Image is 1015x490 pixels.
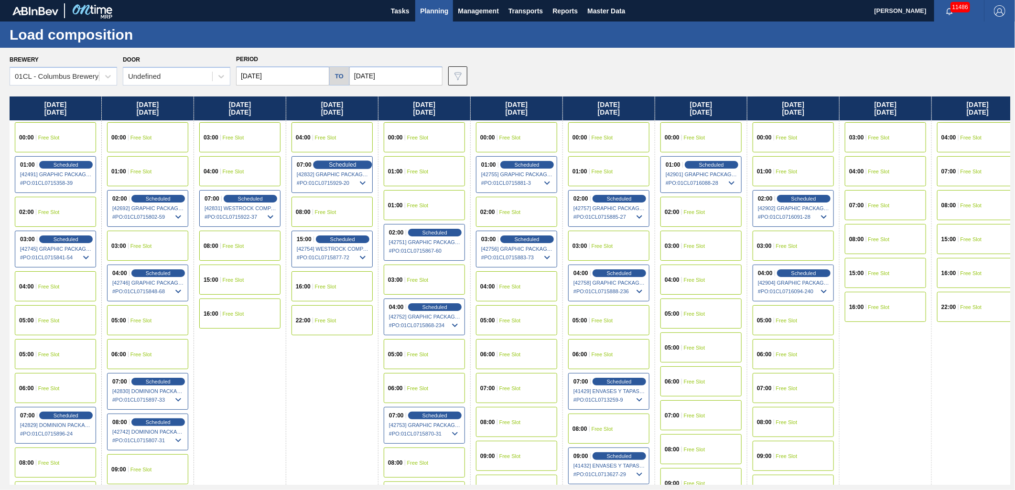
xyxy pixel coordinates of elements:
[499,352,521,357] span: Free Slot
[315,135,336,140] span: Free Slot
[38,352,60,357] span: Free Slot
[130,467,152,472] span: Free Slot
[573,463,645,469] span: [41432] ENVASES Y TAPAS MODELO S A DE - 0008257397
[205,196,219,202] span: 07:00
[757,243,772,249] span: 03:00
[665,243,680,249] span: 03:00
[19,385,34,391] span: 06:00
[112,429,184,435] span: [42742] DOMINION PACKAGING, INC. - 0008325026
[665,311,680,317] span: 05:00
[112,270,127,276] span: 04:00
[573,388,645,394] span: [41429] ENVASES Y TAPAS MODELO S A DE - 0008257397
[684,413,705,418] span: Free Slot
[407,385,429,391] span: Free Slot
[961,236,982,242] span: Free Slot
[480,385,495,391] span: 07:00
[38,135,60,140] span: Free Slot
[757,385,772,391] span: 07:00
[572,135,587,140] span: 00:00
[10,29,179,40] h1: Load composition
[994,5,1005,17] img: Logout
[407,135,429,140] span: Free Slot
[19,135,34,140] span: 00:00
[592,352,613,357] span: Free Slot
[10,96,101,120] div: [DATE] [DATE]
[757,135,772,140] span: 00:00
[573,469,645,480] span: # PO : 01CL0713627-29
[961,169,982,174] span: Free Slot
[204,169,218,174] span: 04:00
[407,202,429,208] span: Free Slot
[607,196,632,202] span: Scheduled
[54,236,78,242] span: Scheduled
[573,205,645,211] span: [42757] GRAPHIC PACKAGING INTERNATIONA - 0008221069
[757,419,772,425] span: 08:00
[849,202,864,208] span: 07:00
[655,96,747,120] div: [DATE] [DATE]
[297,171,368,177] span: [42832] GRAPHIC PACKAGING INTERNATIONA - 0008221069
[388,202,403,208] span: 01:00
[296,318,311,323] span: 22:00
[54,413,78,418] span: Scheduled
[223,135,244,140] span: Free Slot
[572,426,587,432] span: 08:00
[236,56,258,63] span: Period
[840,96,931,120] div: [DATE] [DATE]
[684,135,705,140] span: Free Slot
[54,162,78,168] span: Scheduled
[389,320,461,331] span: # PO : 01CL0715868-234
[205,211,276,223] span: # PO : 01CL0715922-37
[389,422,461,428] span: [42753] GRAPHIC PACKAGING INTERNATIONA - 0008221069
[297,252,368,263] span: # PO : 01CL0715877-72
[388,352,403,357] span: 05:00
[481,236,496,242] span: 03:00
[223,311,244,317] span: Free Slot
[849,169,864,174] span: 04:00
[407,277,429,283] span: Free Slot
[747,96,839,120] div: [DATE] [DATE]
[607,379,632,384] span: Scheduled
[20,171,92,177] span: [42491] GRAPHIC PACKAGING INTERNATIONA - 0008221069
[684,311,705,317] span: Free Slot
[389,314,461,320] span: [42752] GRAPHIC PACKAGING INTERNATIONA - 0008221069
[666,177,737,189] span: # PO : 01CL0716088-28
[448,66,467,85] button: icon-filter-gray
[111,352,126,357] span: 06:00
[758,280,830,286] span: [42904] GRAPHIC PACKAGING INTERNATIONA - 0008221069
[389,413,404,418] span: 07:00
[297,236,312,242] span: 15:00
[146,419,171,425] span: Scheduled
[684,379,705,384] span: Free Slot
[573,453,588,459] span: 09:00
[458,5,499,17] span: Management
[389,5,410,17] span: Tasks
[296,135,311,140] span: 04:00
[849,236,864,242] span: 08:00
[499,284,521,289] span: Free Slot
[112,419,127,425] span: 08:00
[499,318,521,323] span: Free Slot
[776,385,798,391] span: Free Slot
[315,318,336,323] span: Free Slot
[111,243,126,249] span: 03:00
[757,453,772,459] span: 09:00
[950,2,970,12] span: 11486
[297,177,368,189] span: # PO : 01CL0715929-20
[146,196,171,202] span: Scheduled
[20,422,92,428] span: [42829] DOMINION PACKAGING, INC. - 0008325026
[849,304,864,310] span: 16:00
[389,245,461,256] span: # PO : 01CL0715867-60
[592,169,613,174] span: Free Slot
[378,96,470,120] div: [DATE] [DATE]
[941,304,956,310] span: 22:00
[20,162,35,168] span: 01:00
[665,209,680,215] span: 02:00
[961,270,982,276] span: Free Slot
[699,162,724,168] span: Scheduled
[563,96,655,120] div: [DATE] [DATE]
[286,96,378,120] div: [DATE] [DATE]
[480,318,495,323] span: 05:00
[573,270,588,276] span: 04:00
[607,270,632,276] span: Scheduled
[112,435,184,446] span: # PO : 01CL0715807-31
